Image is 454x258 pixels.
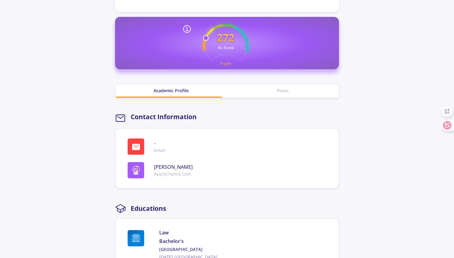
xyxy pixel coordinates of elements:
[154,171,193,177] span: ApplyChance Link
[128,230,144,246] img: University of Zanjan logo
[154,163,193,171] span: [PERSON_NAME]
[131,113,197,121] h2: Contact Information
[131,205,166,212] h2: Educations
[220,61,231,66] text: Fragile
[227,87,339,94] div: Posts
[159,246,329,252] a: [GEOGRAPHIC_DATA]
[217,31,234,44] text: 272
[217,45,233,50] text: AC-Score
[154,140,165,147] span: -
[115,87,227,94] div: Academic Profile
[132,166,140,175] img: logo
[159,237,329,245] span: Bachelor's
[154,147,165,154] span: Email
[159,229,329,236] span: Law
